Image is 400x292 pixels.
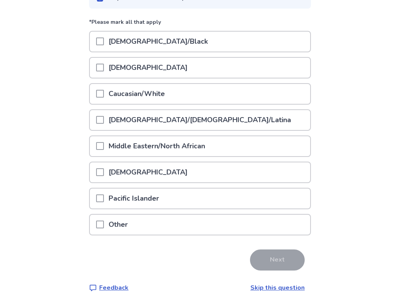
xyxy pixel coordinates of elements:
p: Caucasian/White [104,84,170,104]
p: Middle Eastern/North African [104,137,210,157]
button: Next [250,250,305,271]
p: [DEMOGRAPHIC_DATA] [104,163,192,183]
p: [DEMOGRAPHIC_DATA]/Black [104,32,212,52]
p: Pacific Islander [104,189,164,209]
p: *Please mark all that apply [89,18,311,31]
p: [DEMOGRAPHIC_DATA] [104,58,192,78]
p: Other [104,215,132,235]
p: [DEMOGRAPHIC_DATA]/[DEMOGRAPHIC_DATA]/Latina [104,110,296,130]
